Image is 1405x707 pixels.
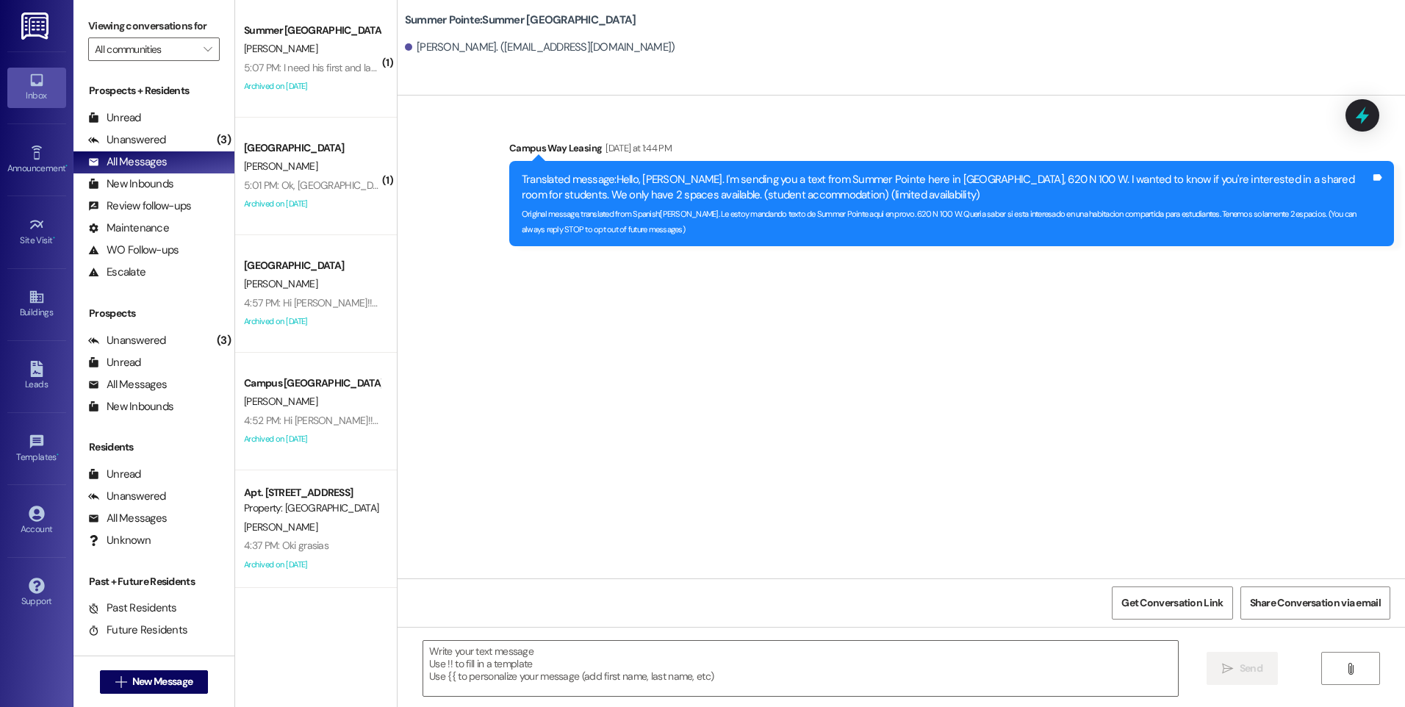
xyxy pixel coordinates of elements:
[522,209,1357,234] sub: Original message, translated from Spanish : [PERSON_NAME]. Le estoy mandando texto de Summer Poin...
[1112,586,1232,620] button: Get Conversation Link
[53,233,55,243] span: •
[57,450,59,460] span: •
[509,140,1394,161] div: Campus Way Leasing
[7,68,66,107] a: Inbox
[7,429,66,469] a: Templates •
[244,395,317,408] span: [PERSON_NAME]
[244,603,380,618] div: Apt. 13~[STREET_ADDRESS]
[88,467,141,482] div: Unread
[244,159,317,173] span: [PERSON_NAME]
[65,161,68,171] span: •
[88,15,220,37] label: Viewing conversations for
[115,676,126,688] i: 
[242,430,381,448] div: Archived on [DATE]
[73,439,234,455] div: Residents
[244,258,380,273] div: [GEOGRAPHIC_DATA]
[242,312,381,331] div: Archived on [DATE]
[244,179,630,192] div: 5:01 PM: Ok, [GEOGRAPHIC_DATA]. Como se ingresa a la a habitación es con llave o como?
[244,539,328,552] div: 4:37 PM: Oki grasias
[88,132,166,148] div: Unanswered
[405,12,636,28] b: Summer Pointe: Summer [GEOGRAPHIC_DATA]
[88,198,191,214] div: Review follow-ups
[244,500,380,516] div: Property: [GEOGRAPHIC_DATA]
[88,377,167,392] div: All Messages
[88,533,151,548] div: Unknown
[7,356,66,396] a: Leads
[95,37,196,61] input: All communities
[244,277,317,290] span: [PERSON_NAME]
[1345,663,1356,675] i: 
[73,574,234,589] div: Past + Future Residents
[1250,595,1381,611] span: Share Conversation via email
[242,556,381,574] div: Archived on [DATE]
[1240,586,1390,620] button: Share Conversation via email
[73,306,234,321] div: Prospects
[7,212,66,252] a: Site Visit •
[242,195,381,213] div: Archived on [DATE]
[244,61,529,74] div: 5:07 PM: I need his first and last name and phone number as well :)
[88,176,173,192] div: New Inbounds
[522,172,1370,204] div: Translated message: Hello, [PERSON_NAME]. I'm sending you a text from Summer Pointe here in [GEOG...
[213,329,234,352] div: (3)
[88,110,141,126] div: Unread
[132,674,193,689] span: New Message
[204,43,212,55] i: 
[1207,652,1278,685] button: Send
[88,489,166,504] div: Unanswered
[405,40,675,55] div: [PERSON_NAME]. ([EMAIL_ADDRESS][DOMAIN_NAME])
[7,573,66,613] a: Support
[88,220,169,236] div: Maintenance
[73,83,234,98] div: Prospects + Residents
[602,140,672,156] div: [DATE] at 1:44 PM
[244,23,380,38] div: Summer [GEOGRAPHIC_DATA]
[1121,595,1223,611] span: Get Conversation Link
[244,140,380,156] div: [GEOGRAPHIC_DATA]
[1222,663,1233,675] i: 
[244,520,317,534] span: [PERSON_NAME]
[244,485,380,500] div: Apt. [STREET_ADDRESS]
[88,154,167,170] div: All Messages
[88,265,145,280] div: Escalate
[88,600,177,616] div: Past Residents
[88,333,166,348] div: Unanswered
[244,42,317,55] span: [PERSON_NAME]
[7,284,66,324] a: Buildings
[21,12,51,40] img: ResiDesk Logo
[88,622,187,638] div: Future Residents
[88,355,141,370] div: Unread
[88,243,179,258] div: WO Follow-ups
[7,501,66,541] a: Account
[88,511,167,526] div: All Messages
[88,399,173,414] div: New Inbounds
[1240,661,1262,676] span: Send
[100,670,209,694] button: New Message
[242,77,381,96] div: Archived on [DATE]
[244,376,380,391] div: Campus [GEOGRAPHIC_DATA]
[213,129,234,151] div: (3)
